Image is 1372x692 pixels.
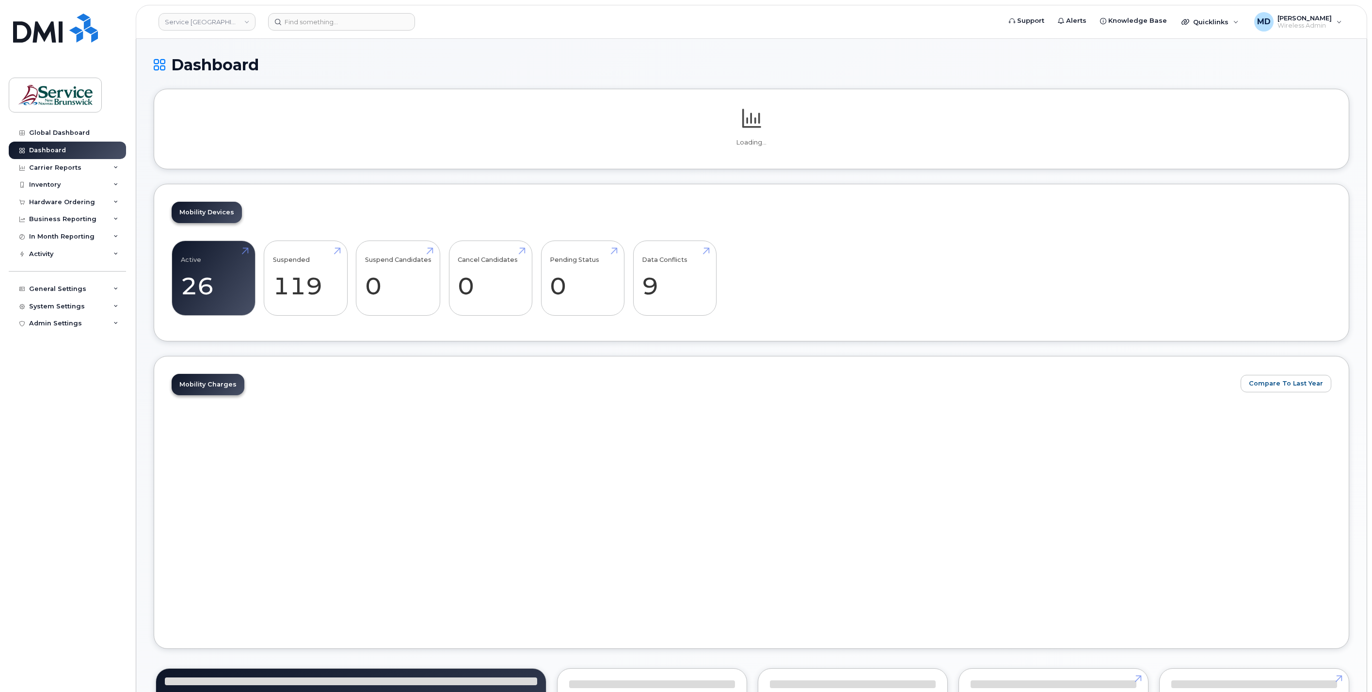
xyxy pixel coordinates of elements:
a: Mobility Charges [172,374,244,395]
a: Pending Status 0 [550,246,615,310]
a: Suspend Candidates 0 [365,246,431,310]
p: Loading... [172,138,1331,147]
a: Data Conflicts 9 [642,246,707,310]
h1: Dashboard [154,56,1349,73]
a: Cancel Candidates 0 [458,246,523,310]
span: Compare To Last Year [1249,379,1323,388]
a: Active 26 [181,246,246,310]
button: Compare To Last Year [1241,375,1331,392]
a: Suspended 119 [273,246,338,310]
a: Mobility Devices [172,202,242,223]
